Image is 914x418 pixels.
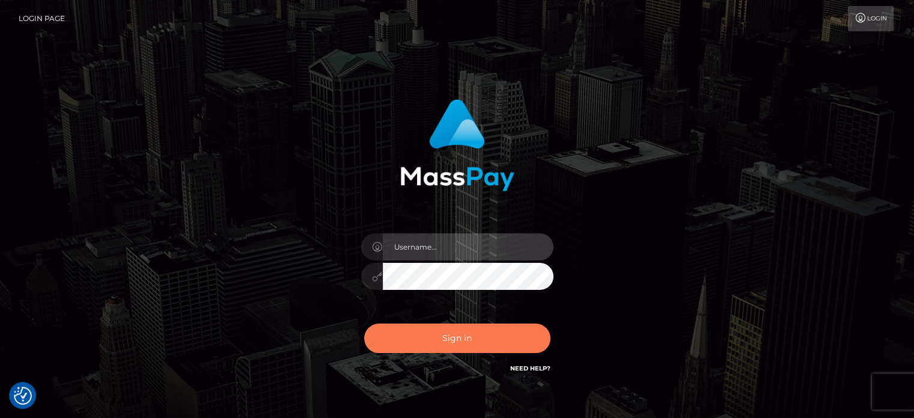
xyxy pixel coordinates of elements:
a: Login Page [19,6,65,31]
button: Consent Preferences [14,387,32,405]
img: Revisit consent button [14,387,32,405]
img: MassPay Login [400,99,514,191]
button: Sign in [364,324,550,353]
a: Need Help? [510,364,550,372]
a: Login [848,6,894,31]
input: Username... [383,233,553,260]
